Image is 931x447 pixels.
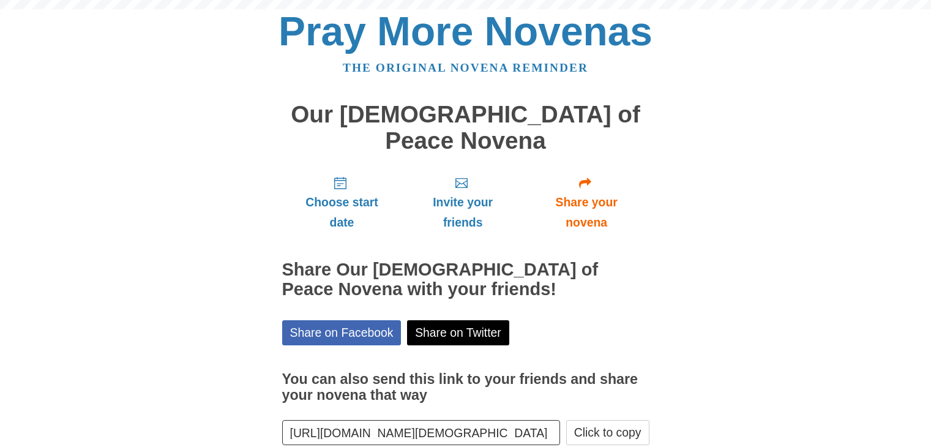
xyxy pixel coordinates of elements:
span: Share your novena [536,192,637,233]
h2: Share Our [DEMOGRAPHIC_DATA] of Peace Novena with your friends! [282,260,649,299]
a: Share your novena [524,166,649,239]
h1: Our [DEMOGRAPHIC_DATA] of Peace Novena [282,102,649,154]
h3: You can also send this link to your friends and share your novena that way [282,372,649,403]
span: Invite your friends [414,192,511,233]
a: Share on Twitter [407,320,509,345]
span: Choose start date [294,192,390,233]
a: Share on Facebook [282,320,402,345]
a: The original novena reminder [343,61,588,74]
a: Pray More Novenas [279,9,652,54]
a: Invite your friends [402,166,523,239]
a: Choose start date [282,166,402,239]
button: Click to copy [566,420,649,445]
